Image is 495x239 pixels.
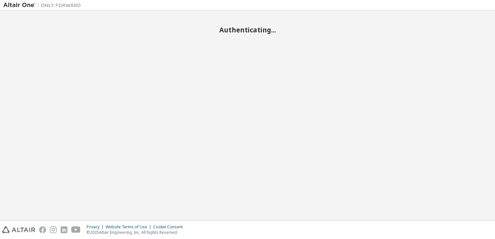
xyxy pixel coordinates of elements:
[39,226,46,233] img: facebook.svg
[86,224,106,230] div: Privacy
[3,2,84,8] img: Altair One
[153,224,187,230] div: Cookie Consent
[3,26,492,34] h2: Authenticating...
[61,226,67,233] img: linkedin.svg
[71,226,81,233] img: youtube.svg
[86,230,187,235] p: © 2025 Altair Engineering, Inc. All Rights Reserved.
[50,226,57,233] img: instagram.svg
[106,224,153,230] div: Website Terms of Use
[2,226,35,233] img: altair_logo.svg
